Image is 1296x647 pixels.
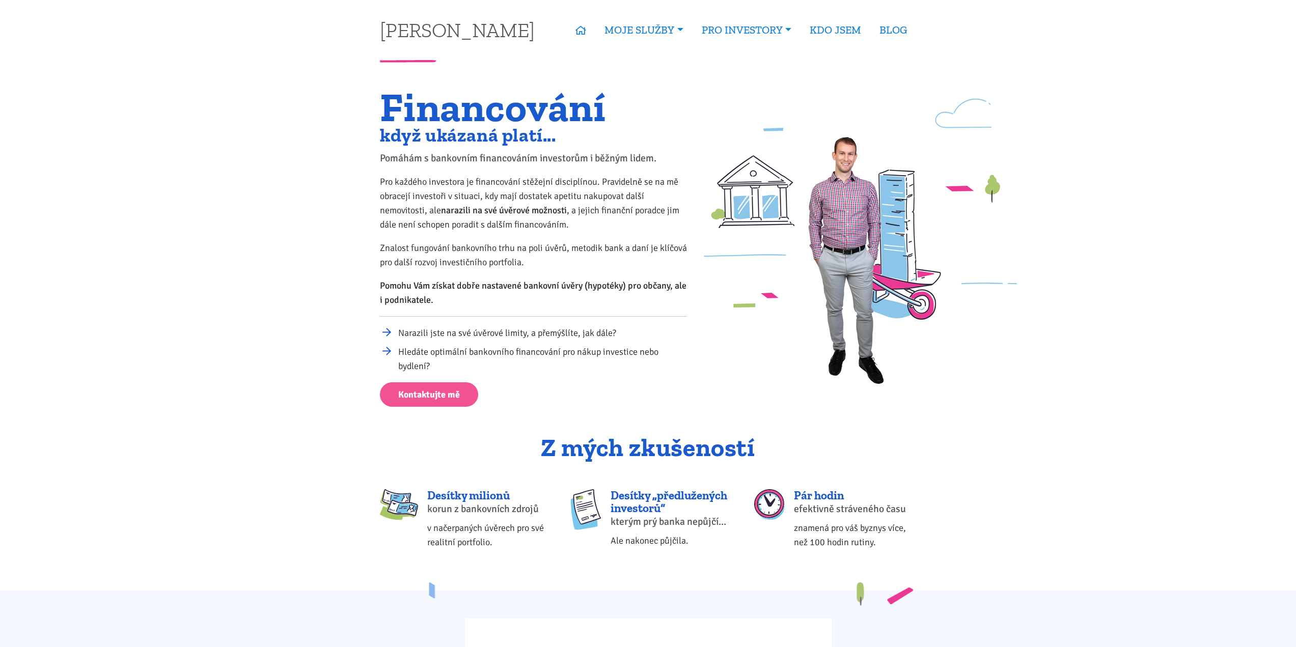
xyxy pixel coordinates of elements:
[801,18,870,42] a: KDO JSEM
[611,515,733,529] div: kterým prý banka nepůjčí...
[427,502,549,516] div: korun z bankovních zdrojů
[380,280,686,305] strong: Pomohu Vám získat dobře nastavené bankovní úvěry (hypotéky) pro občany, ale i podnikatele.
[380,90,687,124] h1: Financování
[794,521,916,549] div: znamená pro váš byznys více, než 100 hodin rutiny.
[794,489,916,502] div: Pár hodin
[611,533,733,548] div: Ale nakonec půjčila.
[427,489,549,502] div: Desítky milionů
[398,326,687,340] li: Narazili jste na své úvěrové limity, a přemýšlíte, jak dále?
[794,502,916,516] div: efektivně stráveného času
[380,20,535,40] a: [PERSON_NAME]
[380,434,916,462] h2: Z mých zkušeností
[380,127,687,144] h2: když ukázaná platí...
[611,489,733,515] div: Desítky „předlužených investorů“
[441,205,567,216] strong: narazili na své úvěrové možnosti
[380,175,687,232] p: Pro každého investora je financování stěžejní disciplínou. Pravidelně se na mě obracejí investoři...
[693,18,801,42] a: PRO INVESTORY
[595,18,692,42] a: MOJE SLUŽBY
[870,18,916,42] a: BLOG
[380,241,687,269] p: Znalost fungování bankovního trhu na poli úvěrů, metodik bank a daní je klíčová pro další rozvoj ...
[427,521,549,549] div: v načerpaných úvěrech pro své realitní portfolio.
[398,345,687,373] li: Hledáte optimální bankovního financování pro nákup investice nebo bydlení?
[380,151,687,165] p: Pomáhám s bankovním financováním investorům i běžným lidem.
[380,382,478,407] a: Kontaktujte mě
